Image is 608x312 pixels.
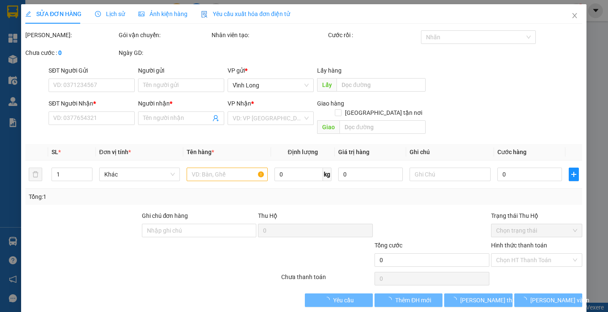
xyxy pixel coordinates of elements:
button: Close [563,4,587,28]
span: [GEOGRAPHIC_DATA] tận nơi [342,108,426,117]
span: Tên hàng [187,149,214,155]
button: Thêm ĐH mới [375,293,442,307]
span: close [572,12,578,19]
div: Trạng thái Thu Hộ [491,211,583,220]
span: Yêu cầu [333,296,354,305]
span: Vĩnh Long [233,79,309,92]
button: delete [29,168,42,181]
div: Nhân viên tạo: [212,30,326,40]
div: SĐT Người Nhận [49,99,135,108]
span: loading [451,297,461,303]
th: Ghi chú [407,144,494,160]
span: Yêu cầu xuất hóa đơn điện tử [201,11,290,17]
span: loading [324,297,333,303]
span: loading [386,297,396,303]
div: Ngày GD: [119,48,210,57]
input: Ghi chú đơn hàng [142,224,257,237]
div: VP gửi [228,66,314,75]
span: Giao hàng [318,100,345,107]
span: Tổng cước [375,242,402,249]
div: Chưa cước : [25,48,117,57]
span: Định lượng [288,149,318,155]
span: SL [52,149,58,155]
span: picture [139,11,145,17]
span: Ảnh kiện hàng [139,11,188,17]
span: Cước hàng [497,149,527,155]
span: Lấy hàng [318,67,342,74]
span: Giao [318,120,340,134]
button: [PERSON_NAME] thay đổi [445,293,513,307]
div: Chưa thanh toán [281,272,374,287]
span: SỬA ĐƠN HÀNG [25,11,81,17]
span: edit [25,11,31,17]
b: 0 [58,49,62,56]
span: [PERSON_NAME] thay đổi [461,296,528,305]
input: Dọc đường [337,78,426,92]
span: Thêm ĐH mới [396,296,432,305]
label: Ghi chú đơn hàng [142,212,188,219]
span: Lịch sử [95,11,125,17]
div: Cước rồi : [328,30,420,40]
label: Hình thức thanh toán [491,242,547,249]
span: Thu Hộ [258,212,278,219]
span: VP Nhận [228,100,252,107]
div: SĐT Người Gửi [49,66,135,75]
span: Chọn trạng thái [496,224,578,237]
span: Đơn vị tính [99,149,131,155]
img: icon [201,11,208,18]
span: Lấy [318,78,337,92]
div: Người nhận [138,99,225,108]
input: Dọc đường [340,120,426,134]
button: plus [569,168,579,181]
span: clock-circle [95,11,101,17]
span: loading [521,297,530,303]
div: [PERSON_NAME]: [25,30,117,40]
div: Gói vận chuyển: [119,30,210,40]
span: kg [323,168,331,181]
span: [PERSON_NAME] và In [530,296,589,305]
div: Người gửi [138,66,225,75]
span: Khác [104,168,175,181]
button: Yêu cầu [305,293,373,307]
span: user-add [213,115,220,122]
span: Giá trị hàng [338,149,369,155]
input: Ghi Chú [410,168,491,181]
span: plus [570,171,579,178]
div: Tổng: 1 [29,192,235,201]
button: [PERSON_NAME] và In [514,293,582,307]
input: VD: Bàn, Ghế [187,168,268,181]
